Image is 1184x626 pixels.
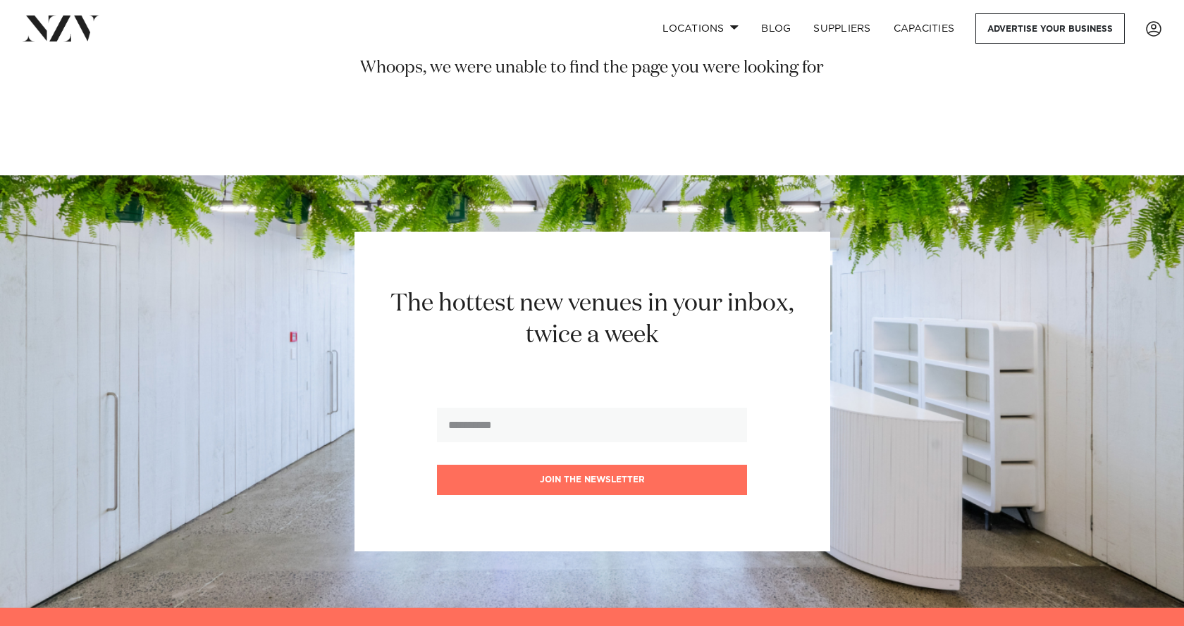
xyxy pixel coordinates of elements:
button: Join the newsletter [437,465,747,495]
a: Locations [651,13,750,44]
a: SUPPLIERS [802,13,882,44]
a: BLOG [750,13,802,44]
img: nzv-logo.png [23,15,99,41]
a: Advertise your business [975,13,1125,44]
a: Capacities [882,13,966,44]
h3: Whoops, we were unable to find the page you were looking for [96,57,1088,80]
h2: The hottest new venues in your inbox, twice a week [374,288,811,351]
